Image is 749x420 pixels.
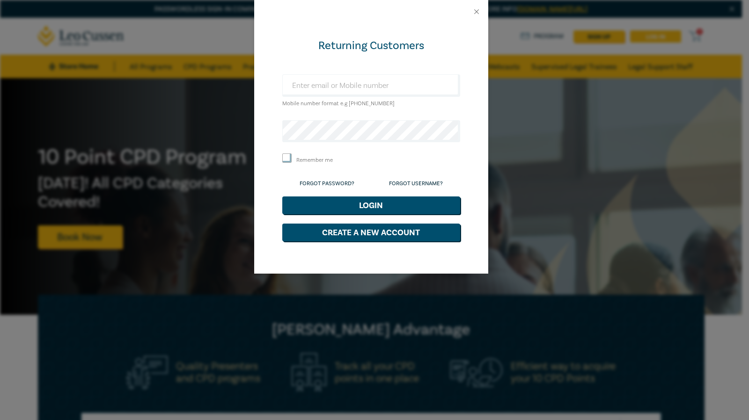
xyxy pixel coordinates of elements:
[282,224,460,241] button: Create a New Account
[282,38,460,53] div: Returning Customers
[282,100,395,107] small: Mobile number format e.g [PHONE_NUMBER]
[300,180,354,187] a: Forgot Password?
[282,74,460,97] input: Enter email or Mobile number
[296,156,333,164] label: Remember me
[472,7,481,16] button: Close
[282,196,460,214] button: Login
[389,180,443,187] a: Forgot Username?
